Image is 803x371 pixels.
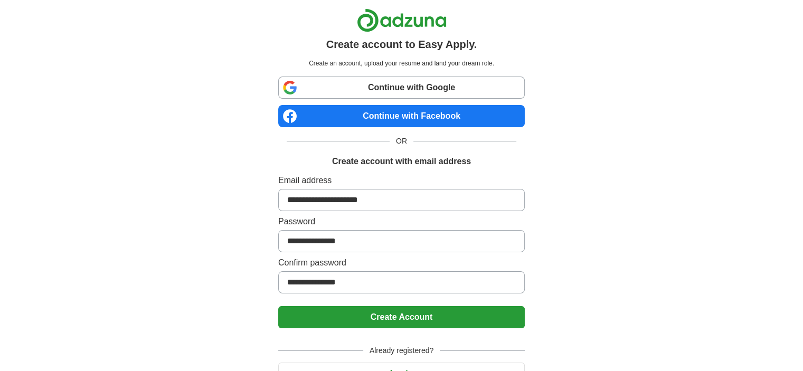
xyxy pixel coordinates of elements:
span: Already registered? [363,345,440,356]
button: Create Account [278,306,525,328]
span: OR [390,136,413,147]
label: Email address [278,174,525,187]
a: Continue with Google [278,77,525,99]
label: Confirm password [278,256,525,269]
p: Create an account, upload your resume and land your dream role. [280,59,523,68]
a: Continue with Facebook [278,105,525,127]
img: Adzuna logo [357,8,447,32]
h1: Create account to Easy Apply. [326,36,477,52]
h1: Create account with email address [332,155,471,168]
label: Password [278,215,525,228]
